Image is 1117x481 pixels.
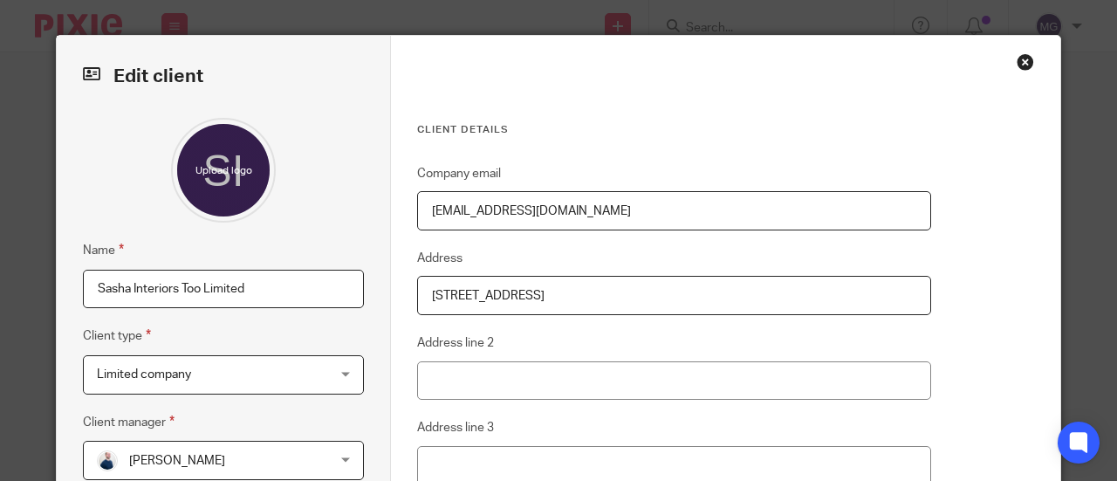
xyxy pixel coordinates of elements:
div: Close this dialog window [1017,53,1034,71]
label: Name [83,240,124,260]
span: [PERSON_NAME] [129,455,225,467]
label: Client manager [83,412,175,432]
label: Address [417,250,463,267]
h2: Edit client [83,62,364,92]
span: Limited company [97,368,191,381]
label: Address line 2 [417,334,494,352]
label: Client type [83,326,151,346]
label: Address line 3 [417,419,494,436]
h3: Client details [417,123,931,137]
label: Company email [417,165,501,182]
img: MC_T&CO-3.jpg [97,450,118,471]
